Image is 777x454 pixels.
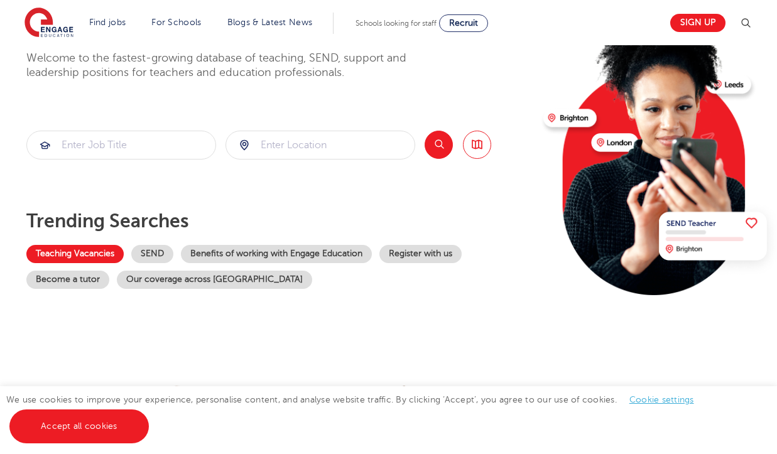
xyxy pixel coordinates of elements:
a: For Schools [151,18,201,27]
a: Find jobs [89,18,126,27]
a: Become a tutor [26,271,109,289]
a: Blogs & Latest News [227,18,313,27]
a: Cookie settings [629,395,694,404]
span: Schools looking for staff [356,19,437,28]
p: Welcome to the fastest-growing database of teaching, SEND, support and leadership positions for t... [26,51,441,80]
a: Accept all cookies [9,409,149,443]
input: Submit [226,131,415,159]
a: Benefits of working with Engage Education [181,245,372,263]
a: Recruit [439,14,488,32]
a: Register with us [379,245,462,263]
a: Our coverage across [GEOGRAPHIC_DATA] [117,271,312,289]
a: Teaching Vacancies [26,245,124,263]
span: Recruit [449,18,478,28]
img: Engage Education [24,8,73,39]
span: We use cookies to improve your experience, personalise content, and analyse website traffic. By c... [6,395,707,431]
a: Sign up [670,14,725,32]
button: Search [425,131,453,159]
a: SEND [131,245,173,263]
p: Trending searches [26,210,533,232]
input: Submit [27,131,215,159]
div: Submit [26,131,216,159]
div: Submit [225,131,415,159]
